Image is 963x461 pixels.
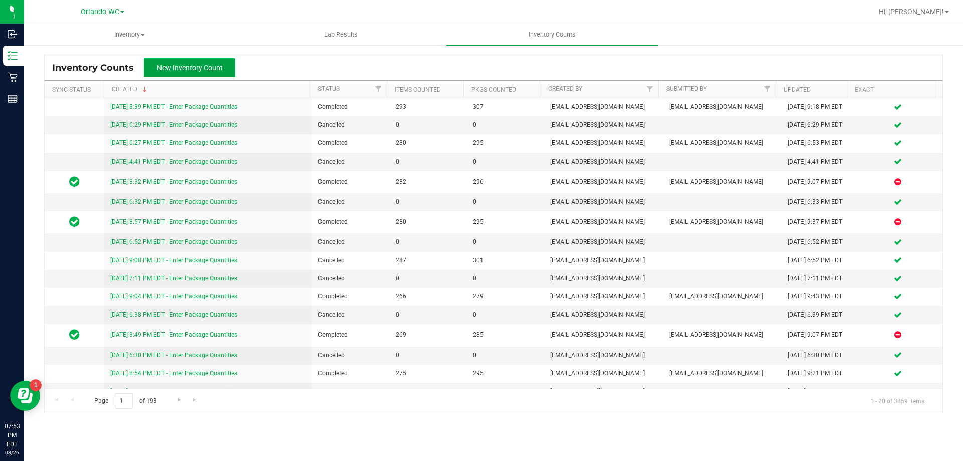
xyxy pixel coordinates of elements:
div: [DATE] 6:52 PM EDT [788,256,847,265]
a: [DATE] 9:04 PM EDT - Enter Package Quantities [110,293,237,300]
a: Inventory Counts [446,24,658,45]
div: [DATE] 9:21 PM EDT [788,369,847,378]
span: Completed [318,177,383,187]
span: [EMAIL_ADDRESS][DOMAIN_NAME] [550,330,657,340]
span: 1 - 20 of 3859 items [862,393,932,408]
span: [EMAIL_ADDRESS][DOMAIN_NAME] [550,292,657,301]
div: [DATE] 6:39 PM EDT [788,310,847,320]
span: 269 [396,330,461,340]
a: [DATE] 8:39 PM EDT - Enter Package Quantities [110,103,237,110]
span: 0 [473,387,538,396]
inline-svg: Reports [8,94,18,104]
span: Cancelled [318,387,383,396]
a: Submitted By [666,85,707,92]
a: Created [112,86,149,93]
span: [EMAIL_ADDRESS][DOMAIN_NAME] [669,138,776,148]
div: [DATE] 7:11 PM EDT [788,274,847,283]
span: 0 [396,387,461,396]
span: Cancelled [318,256,383,265]
span: 307 [473,102,538,112]
span: [EMAIL_ADDRESS][DOMAIN_NAME] [669,177,776,187]
inline-svg: Inbound [8,29,18,39]
a: Filter [641,81,658,98]
a: [DATE] 6:32 PM EDT - Enter Package Quantities [110,198,237,205]
span: Cancelled [318,120,383,130]
a: Inventory [24,24,235,45]
iframe: Resource center [10,381,40,411]
a: [DATE] 6:30 PM EDT - Enter Package Quantities [110,352,237,359]
span: 0 [473,157,538,167]
span: Completed [318,369,383,378]
span: Completed [318,138,383,148]
p: 07:53 PM EDT [5,422,20,449]
a: Go to the last page [188,393,202,407]
span: Inventory Counts [52,62,144,73]
span: 0 [396,310,461,320]
span: Cancelled [318,310,383,320]
span: 0 [473,310,538,320]
a: Filter [370,81,387,98]
span: Completed [318,292,383,301]
div: [DATE] 9:18 PM EDT [788,102,847,112]
a: [DATE] 8:32 PM EDT - Enter Package Quantities [110,178,237,185]
span: 0 [473,120,538,130]
span: [EMAIL_ADDRESS][DOMAIN_NAME] [669,292,776,301]
a: [DATE] 6:08 PM EDT - Enter Package Quantities [110,388,237,395]
span: Cancelled [318,237,383,247]
span: [EMAIL_ADDRESS][DOMAIN_NAME] [550,157,657,167]
div: [DATE] 6:08 PM EDT [788,387,847,396]
span: 280 [396,138,461,148]
div: [DATE] 9:43 PM EDT [788,292,847,301]
span: New Inventory Count [157,64,223,72]
span: 295 [473,369,538,378]
span: Hi, [PERSON_NAME]! [879,8,944,16]
span: 0 [396,197,461,207]
span: 301 [473,256,538,265]
span: Completed [318,330,383,340]
a: Sync Status [52,86,91,93]
span: 0 [473,351,538,360]
span: Lab Results [310,30,371,39]
span: [EMAIL_ADDRESS][DOMAIN_NAME] [550,197,657,207]
span: 0 [473,237,538,247]
span: [EMAIL_ADDRESS][DOMAIN_NAME] [669,102,776,112]
a: Go to the next page [172,393,186,407]
a: Status [318,85,340,92]
span: Cancelled [318,274,383,283]
a: Lab Results [235,24,446,45]
a: [DATE] 8:49 PM EDT - Enter Package Quantities [110,331,237,338]
span: Cancelled [318,197,383,207]
span: In Sync [69,215,80,229]
inline-svg: Inventory [8,51,18,61]
span: 295 [473,138,538,148]
span: 285 [473,330,538,340]
a: [DATE] 9:08 PM EDT - Enter Package Quantities [110,257,237,264]
span: [EMAIL_ADDRESS][DOMAIN_NAME] [550,387,657,396]
span: 287 [396,256,461,265]
div: [DATE] 6:33 PM EDT [788,197,847,207]
span: [EMAIL_ADDRESS][DOMAIN_NAME] [550,369,657,378]
span: Inventory Counts [515,30,589,39]
span: In Sync [69,328,80,342]
a: Created By [548,85,582,92]
p: 08/26 [5,449,20,456]
span: 0 [396,237,461,247]
span: [EMAIL_ADDRESS][DOMAIN_NAME] [550,351,657,360]
a: Items Counted [395,86,441,93]
a: Updated [784,86,811,93]
span: [EMAIL_ADDRESS][DOMAIN_NAME] [550,237,657,247]
span: In Sync [69,175,80,189]
iframe: Resource center unread badge [30,379,42,391]
span: 0 [473,197,538,207]
span: Inventory [25,30,235,39]
span: [EMAIL_ADDRESS][DOMAIN_NAME] [550,256,657,265]
span: Cancelled [318,351,383,360]
span: Orlando WC [81,8,119,16]
span: [EMAIL_ADDRESS][DOMAIN_NAME] [550,120,657,130]
a: [DATE] 6:29 PM EDT - Enter Package Quantities [110,121,237,128]
span: [EMAIL_ADDRESS][DOMAIN_NAME] [669,330,776,340]
span: 0 [396,120,461,130]
div: [DATE] 6:29 PM EDT [788,120,847,130]
div: [DATE] 6:52 PM EDT [788,237,847,247]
